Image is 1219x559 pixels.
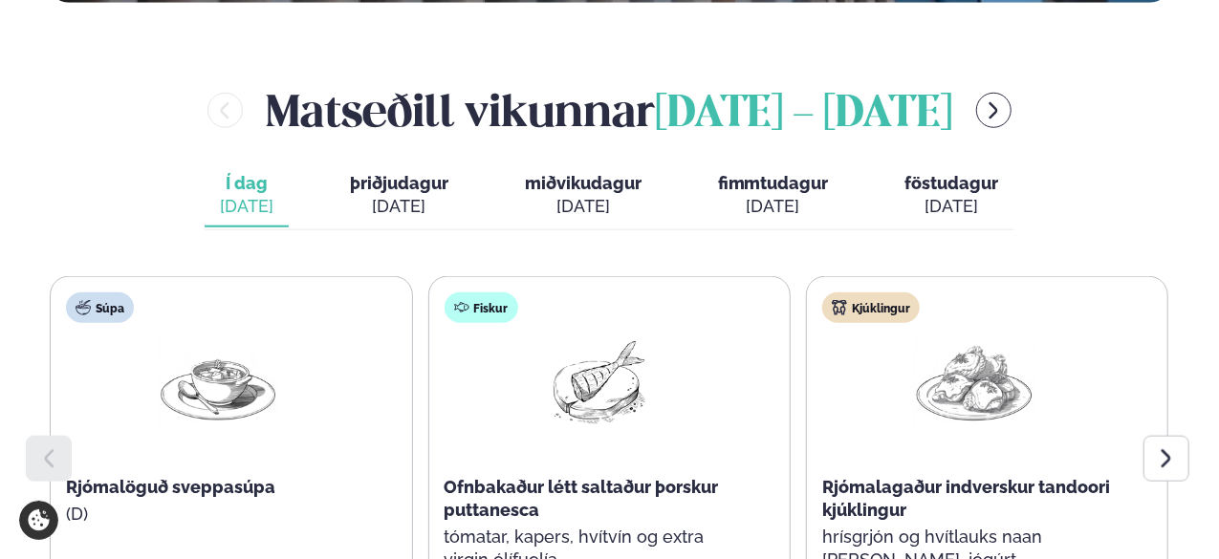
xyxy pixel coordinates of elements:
button: miðvikudagur [DATE] [510,164,657,227]
span: Rjómalagaður indverskur tandoori kjúklingur [822,477,1110,520]
div: Kjúklingur [822,292,920,323]
span: miðvikudagur [525,173,642,193]
p: (D) [66,503,370,526]
button: þriðjudagur [DATE] [335,164,464,227]
img: Soup.png [157,338,279,427]
div: [DATE] [905,195,999,218]
button: föstudagur [DATE] [890,164,1014,227]
div: [DATE] [718,195,829,218]
span: þriðjudagur [350,173,448,193]
button: Í dag [DATE] [205,164,289,227]
div: Fiskur [445,292,518,323]
img: fish.svg [454,300,469,315]
img: soup.svg [76,300,91,315]
div: [DATE] [220,195,273,218]
button: fimmtudagur [DATE] [703,164,844,227]
span: fimmtudagur [718,173,829,193]
div: [DATE] [525,195,642,218]
span: [DATE] - [DATE] [655,94,953,136]
span: Rjómalöguð sveppasúpa [66,477,275,497]
div: [DATE] [350,195,448,218]
button: menu-btn-left [207,93,243,128]
img: Chicken-thighs.png [913,338,1035,427]
span: Ofnbakaður létt saltaður þorskur puttanesca [445,477,719,520]
div: Súpa [66,292,134,323]
button: menu-btn-right [976,93,1012,128]
span: föstudagur [905,173,999,193]
img: Fish.png [535,338,658,427]
img: chicken.svg [832,300,847,315]
span: Í dag [220,172,273,195]
a: Cookie settings [19,501,58,540]
h2: Matseðill vikunnar [266,79,953,141]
